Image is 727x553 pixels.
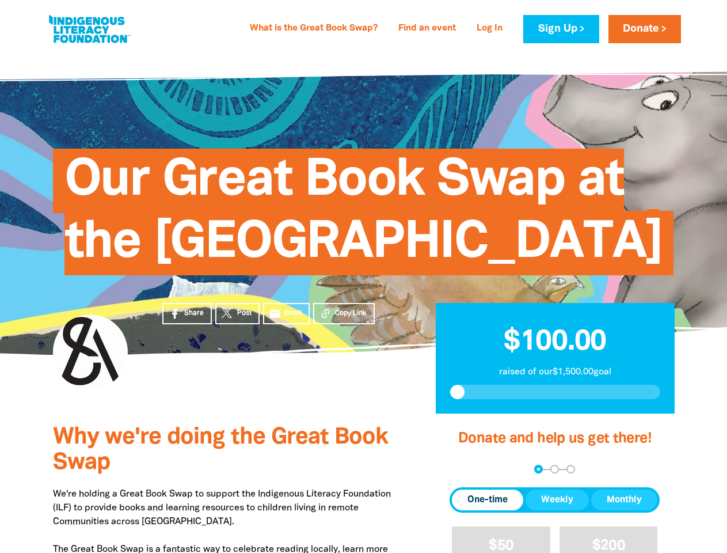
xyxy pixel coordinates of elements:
[452,490,523,510] button: One-time
[541,493,573,507] span: Weekly
[591,490,657,510] button: Monthly
[215,303,260,324] a: Post
[450,487,660,513] div: Donation frequency
[237,308,252,319] span: Post
[566,465,575,474] button: Navigate to step 3 of 3 to enter your payment details
[592,539,625,552] span: $200
[550,465,559,474] button: Navigate to step 2 of 3 to enter your details
[450,365,660,379] p: raised of our $1,500.00 goal
[269,308,281,320] i: email
[184,308,204,319] span: Share
[470,20,509,38] a: Log In
[335,308,367,319] span: Copy Link
[534,465,543,474] button: Navigate to step 1 of 3 to enter your donation amount
[263,303,310,324] a: emailEmail
[608,15,681,43] a: Donate
[162,303,212,324] a: Share
[53,427,388,474] span: Why we're doing the Great Book Swap
[284,308,302,319] span: Email
[489,539,513,552] span: $50
[64,157,663,275] span: Our Great Book Swap at the [GEOGRAPHIC_DATA]
[526,490,589,510] button: Weekly
[523,15,599,43] a: Sign Up
[313,303,375,324] button: Copy Link
[391,20,463,38] a: Find an event
[607,493,642,507] span: Monthly
[504,329,606,355] span: $100.00
[243,20,385,38] a: What is the Great Book Swap?
[467,493,508,507] span: One-time
[458,432,652,445] span: Donate and help us get there!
